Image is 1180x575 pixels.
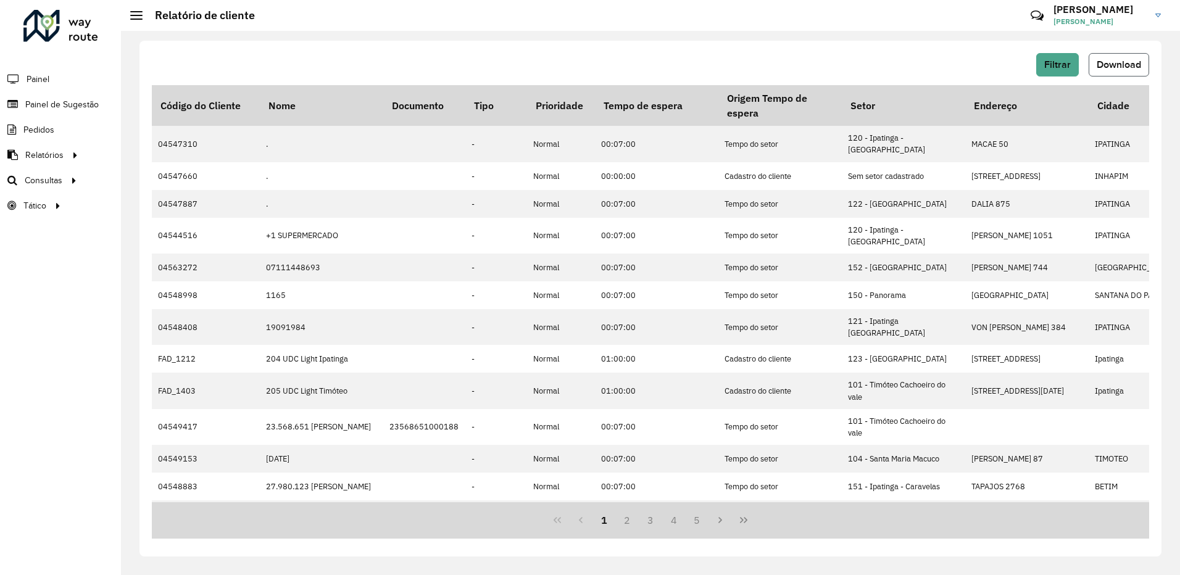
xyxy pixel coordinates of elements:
[595,345,718,373] td: 01:00:00
[25,149,64,162] span: Relatórios
[1024,2,1050,29] a: Contato Rápido
[527,281,595,309] td: Normal
[1097,59,1141,70] span: Download
[527,85,595,126] th: Prioridade
[595,500,718,536] td: 00:07:00
[527,445,595,473] td: Normal
[662,508,686,532] button: 4
[465,190,527,218] td: -
[260,445,383,473] td: [DATE]
[965,190,1089,218] td: DALIA 875
[842,373,965,408] td: 101 - Timóteo Cachoeiro do vale
[260,85,383,126] th: Nome
[260,500,383,536] td: 29.120.881 [PERSON_NAME]
[965,254,1089,281] td: [PERSON_NAME] 744
[965,126,1089,162] td: MACAE 50
[152,281,260,309] td: 04548998
[465,309,527,345] td: -
[842,85,965,126] th: Setor
[718,409,842,445] td: Tempo do setor
[718,254,842,281] td: Tempo do setor
[152,409,260,445] td: 04549417
[383,85,465,126] th: Documento
[718,85,842,126] th: Origem Tempo de espera
[527,254,595,281] td: Normal
[260,281,383,309] td: 1165
[465,218,527,254] td: -
[1036,53,1079,77] button: Filtrar
[708,508,732,532] button: Next Page
[152,473,260,500] td: 04548883
[718,500,842,536] td: Tempo do setor
[143,9,255,22] h2: Relatório de cliente
[25,174,62,187] span: Consultas
[25,98,99,111] span: Painel de Sugestão
[718,309,842,345] td: Tempo do setor
[23,123,54,136] span: Pedidos
[465,126,527,162] td: -
[1089,53,1149,77] button: Download
[595,473,718,500] td: 00:07:00
[527,309,595,345] td: Normal
[527,409,595,445] td: Normal
[595,85,718,126] th: Tempo de espera
[595,445,718,473] td: 00:07:00
[842,445,965,473] td: 104 - Santa Maria Macuco
[842,162,965,190] td: Sem setor cadastrado
[260,309,383,345] td: 19091984
[152,309,260,345] td: 04548408
[842,218,965,254] td: 120 - Ipatinga - [GEOGRAPHIC_DATA]
[595,162,718,190] td: 00:00:00
[595,190,718,218] td: 00:07:00
[595,254,718,281] td: 00:07:00
[23,199,46,212] span: Tático
[1044,59,1071,70] span: Filtrar
[465,281,527,309] td: -
[152,162,260,190] td: 04547660
[686,508,709,532] button: 5
[260,254,383,281] td: 07111448693
[465,409,527,445] td: -
[842,190,965,218] td: 122 - [GEOGRAPHIC_DATA]
[27,73,49,86] span: Painel
[615,508,639,532] button: 2
[718,126,842,162] td: Tempo do setor
[718,445,842,473] td: Tempo do setor
[527,126,595,162] td: Normal
[842,309,965,345] td: 121 - Ipatinga [GEOGRAPHIC_DATA]
[260,373,383,408] td: 205 UDC Light Timóteo
[465,445,527,473] td: -
[527,500,595,536] td: Normal
[965,345,1089,373] td: [STREET_ADDRESS]
[965,218,1089,254] td: [PERSON_NAME] 1051
[383,500,465,536] td: 29120881000166
[465,254,527,281] td: -
[718,281,842,309] td: Tempo do setor
[965,445,1089,473] td: [PERSON_NAME] 87
[595,373,718,408] td: 01:00:00
[465,473,527,500] td: -
[260,473,383,500] td: 27.980.123 [PERSON_NAME]
[527,345,595,373] td: Normal
[595,218,718,254] td: 00:07:00
[592,508,616,532] button: 1
[965,162,1089,190] td: [STREET_ADDRESS]
[965,309,1089,345] td: VON [PERSON_NAME] 384
[260,126,383,162] td: .
[965,85,1089,126] th: Endereço
[718,373,842,408] td: Cadastro do cliente
[152,373,260,408] td: FAD_1403
[152,445,260,473] td: 04549153
[152,500,260,536] td: 04550120
[1053,16,1146,27] span: [PERSON_NAME]
[527,473,595,500] td: Normal
[965,281,1089,309] td: [GEOGRAPHIC_DATA]
[527,218,595,254] td: Normal
[260,218,383,254] td: +1 SUPERMERCADO
[152,190,260,218] td: 04547887
[842,281,965,309] td: 150 - Panorama
[732,508,755,532] button: Last Page
[842,473,965,500] td: 151 - Ipatinga - Caravelas
[595,126,718,162] td: 00:07:00
[842,126,965,162] td: 120 - Ipatinga - [GEOGRAPHIC_DATA]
